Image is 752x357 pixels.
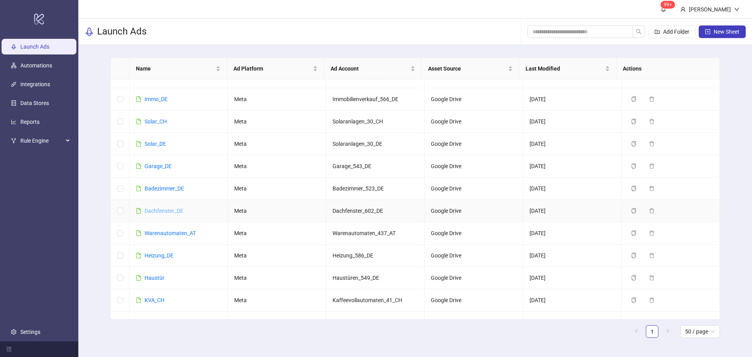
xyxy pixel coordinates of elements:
[136,163,141,169] span: file
[523,178,622,200] td: [DATE]
[631,163,636,169] span: copy
[228,88,326,111] td: Meta
[11,138,16,143] span: fork
[649,253,654,258] span: delete
[649,208,654,214] span: delete
[523,222,622,245] td: [DATE]
[523,245,622,267] td: [DATE]
[130,58,227,80] th: Name
[631,96,636,102] span: copy
[228,245,326,267] td: Meta
[523,200,622,222] td: [DATE]
[136,297,141,303] span: file
[425,88,523,111] td: Google Drive
[663,29,689,35] span: Add Folder
[136,275,141,281] span: file
[145,297,164,303] a: KVA_CH
[145,118,167,125] a: Solar_CH
[228,289,326,312] td: Meta
[145,96,168,102] a: Immo_DE
[425,200,523,222] td: Google Drive
[425,267,523,289] td: Google Drive
[136,186,141,191] span: file
[136,141,141,147] span: file
[519,58,617,80] th: Last Modified
[326,267,425,289] td: Haustüren_549_DE
[523,111,622,133] td: [DATE]
[705,29,710,34] span: plus-square
[326,200,425,222] td: Dachfenster_602_DE
[630,325,643,338] button: left
[714,29,739,35] span: New Sheet
[136,230,141,236] span: file
[686,5,734,14] div: [PERSON_NAME]
[228,111,326,133] td: Meta
[326,111,425,133] td: Solaranlagen_30_CH
[428,64,506,73] span: Asset Source
[422,58,519,80] th: Asset Source
[646,326,658,337] a: 1
[228,178,326,200] td: Meta
[228,200,326,222] td: Meta
[649,186,654,191] span: delete
[425,133,523,155] td: Google Drive
[425,178,523,200] td: Google Drive
[523,312,622,334] td: [DATE]
[326,178,425,200] td: Badezimmer_523_DE
[136,96,141,102] span: file
[631,297,636,303] span: copy
[20,100,49,106] a: Data Stores
[631,253,636,258] span: copy
[145,163,172,169] a: Garage_DE
[145,230,196,236] a: Warenautomaten_AT
[734,7,739,12] span: down
[145,141,166,147] a: Solar_DE
[425,222,523,245] td: Google Drive
[425,111,523,133] td: Google Drive
[631,141,636,147] span: copy
[97,25,146,38] h3: Launch Ads
[631,119,636,124] span: copy
[6,346,12,352] span: menu-fold
[326,289,425,312] td: Kaffeevollautomaten_41_CH
[630,325,643,338] li: Previous Page
[634,329,639,333] span: left
[136,119,141,124] span: file
[136,253,141,258] span: file
[648,25,696,38] button: Add Folder
[331,64,409,73] span: Ad Account
[20,133,63,149] span: Rule Engine
[326,88,425,111] td: Immobilienverkauf_566_DE
[145,185,184,192] a: Badezimmer_DE
[228,312,326,334] td: Meta
[228,155,326,178] td: Meta
[523,267,622,289] td: [DATE]
[326,245,425,267] td: Heizung_586_DE
[227,58,325,80] th: Ad Platform
[85,27,94,36] span: rocket
[425,312,523,334] td: Google Drive
[228,222,326,245] td: Meta
[326,133,425,155] td: Solaranlagen_30_DE
[425,289,523,312] td: Google Drive
[425,155,523,178] td: Google Drive
[136,208,141,214] span: file
[649,163,654,169] span: delete
[699,25,746,38] button: New Sheet
[661,6,666,12] span: bell
[646,325,658,338] li: 1
[20,62,52,69] a: Automations
[523,133,622,155] td: [DATE]
[616,58,714,80] th: Actions
[636,29,642,34] span: search
[523,155,622,178] td: [DATE]
[145,252,174,259] a: Heizung_DE
[228,267,326,289] td: Meta
[649,275,654,281] span: delete
[649,119,654,124] span: delete
[665,329,670,333] span: right
[20,119,40,125] a: Reports
[326,155,425,178] td: Garage_543_DE
[136,64,214,73] span: Name
[523,289,622,312] td: [DATE]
